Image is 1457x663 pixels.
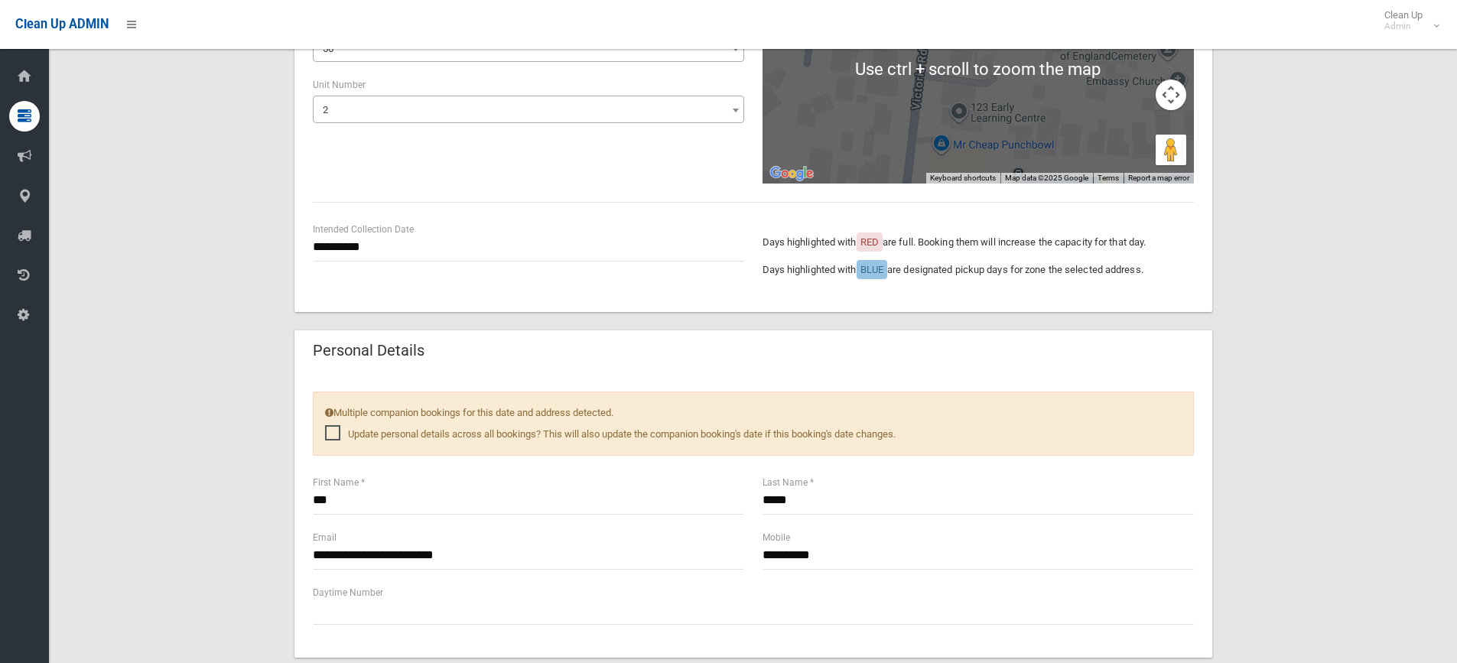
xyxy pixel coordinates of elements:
[860,236,879,248] span: RED
[325,425,896,444] span: Update personal details across all bookings? This will also update the companion booking's date i...
[763,233,1194,252] p: Days highlighted with are full. Booking them will increase the capacity for that day.
[323,104,328,115] span: 2
[313,392,1194,456] div: Multiple companion bookings for this date and address detected.
[977,37,996,63] div: 56 Victoria Road, PUNCHBOWL NSW 2196
[766,164,817,184] img: Google
[1384,21,1423,32] small: Admin
[1377,9,1438,32] span: Clean Up
[766,164,817,184] a: Open this area in Google Maps (opens a new window)
[1128,174,1189,182] a: Report a map error
[1005,174,1088,182] span: Map data ©2025 Google
[763,261,1194,279] p: Days highlighted with are designated pickup days for zone the selected address.
[294,336,443,366] header: Personal Details
[313,96,744,123] span: 2
[1156,80,1186,110] button: Map camera controls
[317,99,740,121] span: 2
[860,264,883,275] span: BLUE
[1098,174,1119,182] a: Terms
[15,17,109,31] span: Clean Up ADMIN
[323,43,333,54] span: 56
[1156,135,1186,165] button: Drag Pegman onto the map to open Street View
[930,173,996,184] button: Keyboard shortcuts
